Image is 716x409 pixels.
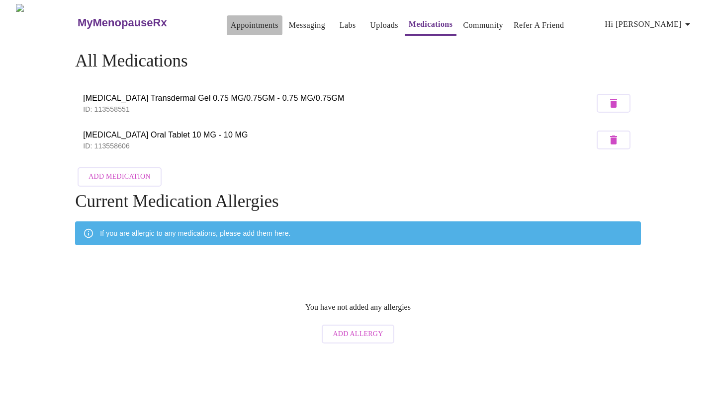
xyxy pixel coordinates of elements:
span: Add Allergy [333,328,383,341]
a: Refer a Friend [514,18,564,32]
button: Medications [405,14,457,36]
span: [MEDICAL_DATA] Transdermal Gel 0.75 MG/0.75GM - 0.75 MG/0.75GM [83,92,594,104]
button: Add Allergy [322,325,394,344]
a: MyMenopauseRx [76,5,206,40]
a: Community [463,18,503,32]
button: Appointments [227,15,282,35]
button: Hi [PERSON_NAME] [601,14,698,34]
button: Uploads [366,15,402,35]
h4: Current Medication Allergies [75,192,641,211]
img: MyMenopauseRx Logo [16,4,76,41]
p: You have not added any allergies [305,303,411,312]
h4: All Medications [75,51,641,71]
button: Community [459,15,507,35]
div: If you are allergic to any medications, please add them here. [100,224,290,242]
a: Medications [409,17,453,31]
span: Hi [PERSON_NAME] [605,17,694,31]
button: Messaging [285,15,329,35]
a: Labs [340,18,356,32]
button: Labs [332,15,363,35]
a: Appointments [231,18,278,32]
span: [MEDICAL_DATA] Oral Tablet 10 MG - 10 MG [83,129,594,141]
span: Add Medication [89,171,150,183]
p: ID: 113558551 [83,104,594,114]
h3: MyMenopauseRx [78,16,167,29]
a: Uploads [370,18,398,32]
button: Refer a Friend [510,15,568,35]
a: Messaging [289,18,325,32]
button: Add Medication [78,167,161,187]
p: ID: 113558606 [83,141,594,151]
